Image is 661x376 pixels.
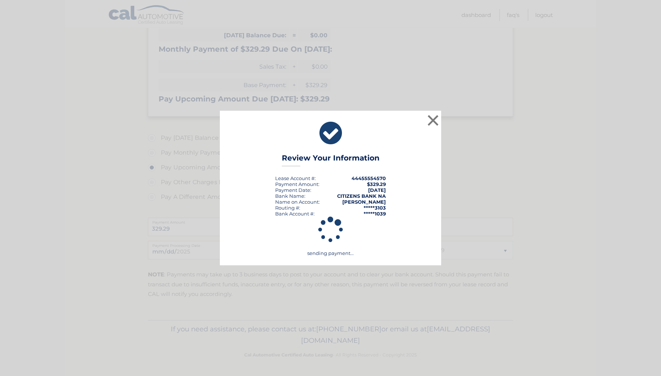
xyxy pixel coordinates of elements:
[275,181,319,187] div: Payment Amount:
[275,199,320,205] div: Name on Account:
[275,175,316,181] div: Lease Account #:
[342,199,386,205] strong: [PERSON_NAME]
[275,193,305,199] div: Bank Name:
[275,211,315,217] div: Bank Account #:
[426,113,440,128] button: ×
[367,181,386,187] span: $329.29
[275,187,311,193] div: :
[282,153,380,166] h3: Review Your Information
[229,217,432,256] div: sending payment...
[275,205,300,211] div: Routing #:
[337,193,386,199] strong: CITIZENS BANK NA
[275,187,310,193] span: Payment Date
[368,187,386,193] span: [DATE]
[352,175,386,181] strong: 44455554570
